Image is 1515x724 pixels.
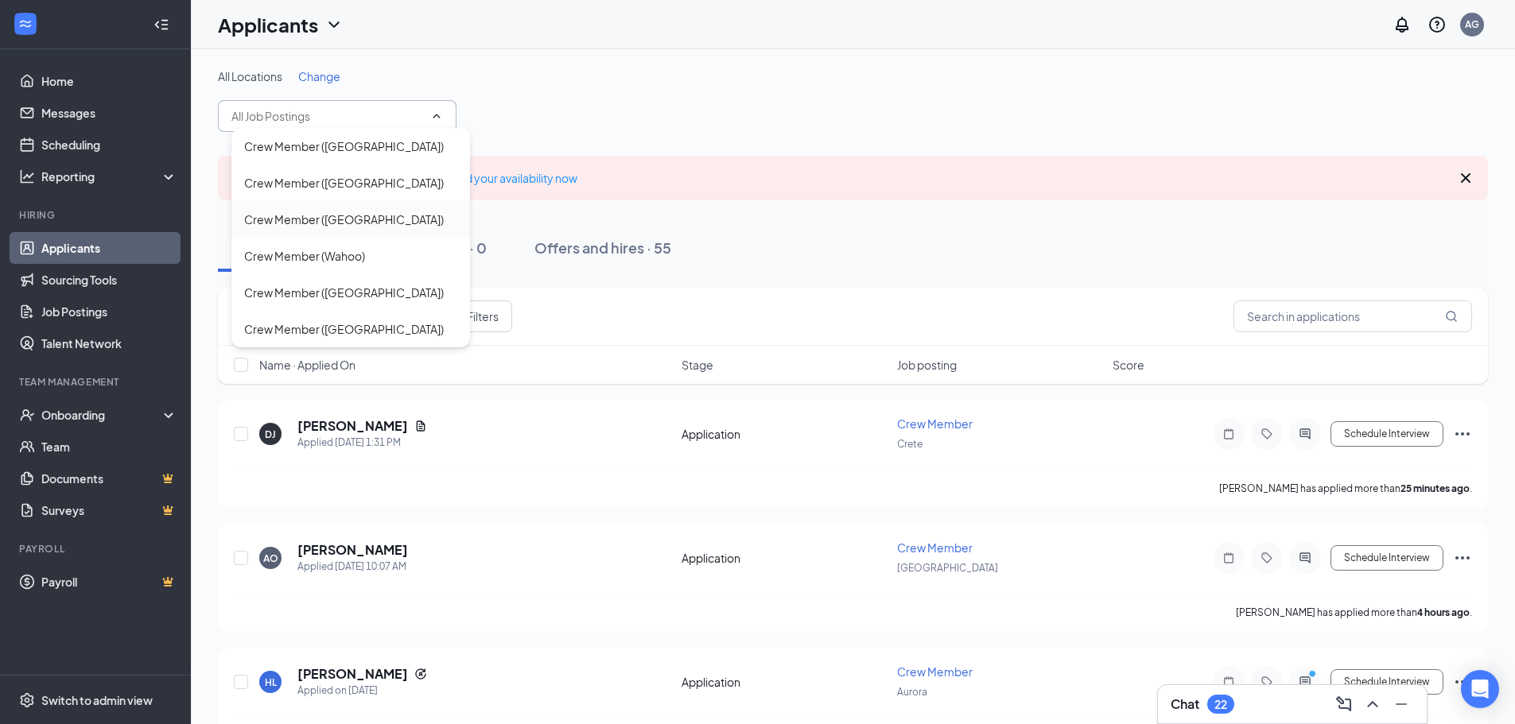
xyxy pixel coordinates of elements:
[41,566,177,598] a: PayrollCrown
[414,420,427,432] svg: Document
[414,668,427,680] svg: Reapply
[1257,676,1276,688] svg: Tag
[1389,691,1414,717] button: Minimize
[897,540,973,555] span: Crew Member
[41,327,177,359] a: Talent Network
[1392,695,1411,714] svg: Minimize
[1453,672,1472,691] svg: Ellipses
[1296,552,1315,564] svg: ActiveChat
[19,407,35,423] svg: UserCheck
[19,208,174,222] div: Hiring
[1296,428,1315,440] svg: ActiveChat
[1257,428,1276,440] svg: Tag
[1456,168,1475,188] svg: Cross
[1400,482,1470,494] b: 25 minutes ago
[231,107,424,125] input: All Job Postings
[1393,15,1412,34] svg: Notifications
[1296,676,1315,688] svg: ActiveChat
[1219,552,1238,564] svg: Note
[1257,552,1276,564] svg: Tag
[324,15,344,34] svg: ChevronDown
[244,211,444,228] div: Crew Member ([GEOGRAPHIC_DATA])
[41,97,177,129] a: Messages
[897,416,973,431] span: Crew Member
[153,17,169,33] svg: Collapse
[41,232,177,264] a: Applicants
[1171,695,1199,713] h3: Chat
[244,247,365,265] div: Crew Member (Wahoo)
[1461,670,1499,708] div: Open Intercom Messenger
[41,494,177,526] a: SurveysCrown
[1330,421,1443,447] button: Schedule Interview
[41,296,177,327] a: Job Postings
[1330,669,1443,695] button: Schedule Interview
[265,676,277,689] div: HL
[1465,17,1479,31] div: AG
[682,426,888,442] div: Application
[1417,606,1470,618] b: 4 hours ago
[682,550,888,566] div: Application
[1360,691,1385,717] button: ChevronUp
[1219,428,1238,440] svg: Note
[19,375,174,389] div: Team Management
[897,438,923,450] span: Crete
[682,674,888,690] div: Application
[41,463,177,494] a: DocumentsCrown
[41,65,177,97] a: Home
[218,11,318,38] h1: Applicants
[244,320,444,338] div: Crew Member ([GEOGRAPHIC_DATA])
[297,541,408,559] h5: [PERSON_NAME]
[1113,357,1144,373] span: Score
[897,664,973,679] span: Crew Member
[1334,695,1354,714] svg: ComposeMessage
[19,542,174,556] div: Payroll
[19,168,35,184] svg: Analysis
[298,69,340,83] span: Change
[244,174,444,192] div: Crew Member ([GEOGRAPHIC_DATA])
[431,300,512,332] button: Filter Filters
[41,168,178,184] div: Reporting
[1453,424,1472,443] svg: Ellipses
[297,435,427,451] div: Applied [DATE] 1:31 PM
[19,692,35,708] svg: Settings
[297,683,427,699] div: Applied on [DATE]
[265,428,276,441] div: DJ
[263,552,278,565] div: AO
[534,238,671,257] div: Offers and hires · 55
[17,16,33,32] svg: WorkstreamLogo
[1330,545,1443,571] button: Schedule Interview
[1445,310,1458,323] svg: MagnifyingGlass
[897,686,927,698] span: Aurora
[1214,698,1227,711] div: 22
[297,559,408,575] div: Applied [DATE] 10:07 AM
[297,665,408,683] h5: [PERSON_NAME]
[41,692,153,708] div: Switch to admin view
[451,171,577,185] a: Add your availability now
[41,264,177,296] a: Sourcing Tools
[1453,548,1472,567] svg: Ellipses
[244,284,444,301] div: Crew Member ([GEOGRAPHIC_DATA])
[1363,695,1382,714] svg: ChevronUp
[1428,15,1447,34] svg: QuestionInfo
[259,357,355,373] span: Name · Applied On
[897,562,998,574] span: [GEOGRAPHIC_DATA]
[1233,300,1472,332] input: Search in applications
[41,431,177,463] a: Team
[682,357,713,373] span: Stage
[897,357,957,373] span: Job posting
[1219,482,1472,495] p: [PERSON_NAME] has applied more than .
[41,129,177,161] a: Scheduling
[1305,669,1324,682] svg: PrimaryDot
[297,417,408,435] h5: [PERSON_NAME]
[1236,606,1472,619] p: [PERSON_NAME] has applied more than .
[218,69,282,83] span: All Locations
[1331,691,1357,717] button: ComposeMessage
[430,110,443,122] svg: ChevronUp
[1219,676,1238,688] svg: Note
[244,137,444,155] div: Crew Member ([GEOGRAPHIC_DATA])
[41,407,164,423] div: Onboarding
